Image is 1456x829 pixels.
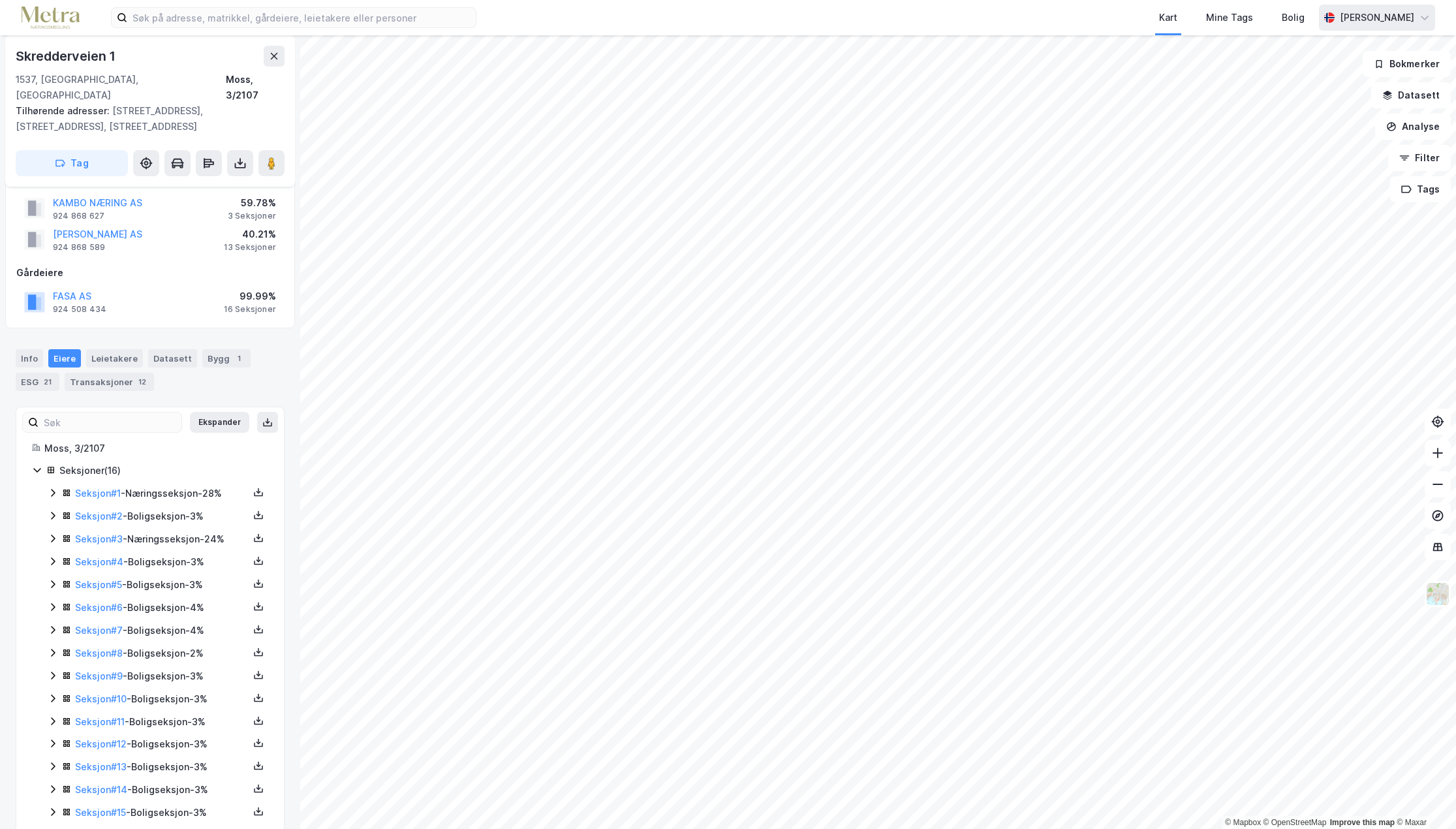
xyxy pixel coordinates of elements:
[1206,10,1253,25] div: Mine Tags
[75,648,123,659] a: Seksjon#8
[224,242,276,253] div: 13 Seksjoner
[75,488,121,499] a: Seksjon#1
[75,600,249,616] div: - Boligseksjon - 4%
[21,7,80,29] img: metra-logo.256734c3b2bbffee19d4.png
[1391,766,1456,829] iframe: Chat Widget
[39,413,181,432] input: Søk
[41,375,54,388] div: 21
[127,8,476,27] input: Søk på adresse, matrikkel, gårdeiere, leietakere eller personer
[75,579,122,590] a: Seksjon#5
[1159,10,1177,25] div: Kart
[75,670,123,681] a: Seksjon#9
[1330,818,1395,827] a: Improve this map
[75,625,123,636] a: Seksjon#7
[75,736,249,752] div: - Boligseksjon - 3%
[228,195,276,211] div: 59.78%
[16,72,226,103] div: 1537, [GEOGRAPHIC_DATA], [GEOGRAPHIC_DATA]
[1425,582,1450,606] img: Z
[75,533,123,544] a: Seksjon#3
[232,352,245,365] div: 1
[16,150,128,176] button: Tag
[75,577,249,593] div: - Boligseksjon - 3%
[75,738,127,749] a: Seksjon#12
[16,265,284,281] div: Gårdeiere
[65,373,154,391] div: Transaksjoner
[53,242,105,253] div: 924 868 589
[75,691,249,707] div: - Boligseksjon - 3%
[190,412,249,433] button: Ekspander
[53,211,104,221] div: 924 868 627
[224,304,276,315] div: 16 Seksjoner
[75,714,249,730] div: - Boligseksjon - 3%
[75,716,125,727] a: Seksjon#11
[16,46,118,67] div: Skredderveien 1
[86,349,143,368] div: Leietakere
[16,373,59,391] div: ESG
[75,693,127,704] a: Seksjon#10
[1263,818,1327,827] a: OpenStreetMap
[228,211,276,221] div: 3 Seksjoner
[16,349,43,368] div: Info
[148,349,197,368] div: Datasett
[75,531,249,547] div: - Næringsseksjon - 24%
[1375,114,1451,140] button: Analyse
[1391,766,1456,829] div: Kontrollprogram for chat
[1282,10,1305,25] div: Bolig
[59,463,268,478] div: Seksjoner ( 16 )
[75,782,249,798] div: - Boligseksjon - 3%
[75,623,249,638] div: - Boligseksjon - 4%
[75,508,249,524] div: - Boligseksjon - 3%
[75,784,127,795] a: Seksjon#14
[16,103,274,134] div: [STREET_ADDRESS], [STREET_ADDRESS], [STREET_ADDRESS]
[75,805,249,821] div: - Boligseksjon - 3%
[53,304,106,315] div: 924 508 434
[75,510,123,522] a: Seksjon#2
[75,761,127,772] a: Seksjon#13
[224,289,276,304] div: 99.99%
[136,375,149,388] div: 12
[75,646,249,661] div: - Boligseksjon - 2%
[1340,10,1414,25] div: [PERSON_NAME]
[226,72,285,103] div: Moss, 3/2107
[44,441,268,456] div: Moss, 3/2107
[202,349,251,368] div: Bygg
[16,105,112,116] span: Tilhørende adresser:
[1388,145,1451,171] button: Filter
[1363,51,1451,77] button: Bokmerker
[1390,176,1451,202] button: Tags
[48,349,81,368] div: Eiere
[75,807,126,818] a: Seksjon#15
[75,668,249,684] div: - Boligseksjon - 3%
[224,227,276,242] div: 40.21%
[75,759,249,775] div: - Boligseksjon - 3%
[1225,818,1261,827] a: Mapbox
[75,554,249,570] div: - Boligseksjon - 3%
[75,602,123,613] a: Seksjon#6
[75,486,249,501] div: - Næringsseksjon - 28%
[75,556,123,567] a: Seksjon#4
[1371,82,1451,108] button: Datasett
